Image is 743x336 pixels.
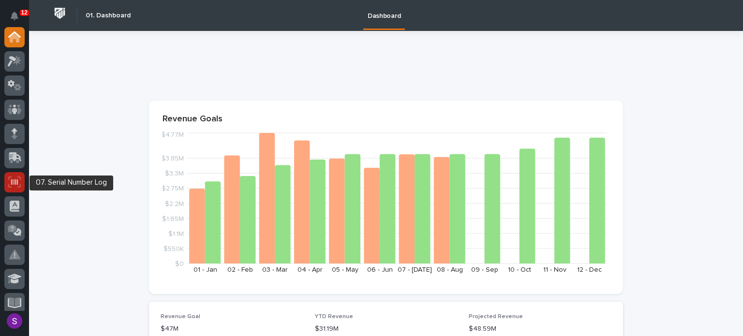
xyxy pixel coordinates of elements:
text: 04 - Apr [297,266,323,273]
tspan: $2.75M [162,185,184,192]
tspan: $2.2M [165,200,184,207]
div: Notifications12 [12,12,25,27]
text: 12 - Dec [577,266,602,273]
p: Revenue Goals [163,114,609,125]
p: $48.59M [469,324,611,334]
text: 07 - [DATE] [398,266,432,273]
text: 06 - Jun [367,266,393,273]
span: Revenue Goal [161,314,200,320]
tspan: $3.85M [161,155,184,162]
text: 08 - Aug [437,266,463,273]
text: 09 - Sep [471,266,498,273]
tspan: $1.65M [162,215,184,222]
text: 01 - Jan [193,266,217,273]
tspan: $4.77M [161,131,184,138]
span: Projected Revenue [469,314,523,320]
text: 11 - Nov [543,266,566,273]
span: YTD Revenue [315,314,353,320]
p: $47M [161,324,303,334]
tspan: $3.3M [165,170,184,177]
tspan: $550K [163,245,184,252]
button: users-avatar [4,311,25,331]
p: $31.19M [315,324,458,334]
tspan: $1.1M [168,230,184,237]
text: 10 - Oct [508,266,531,273]
text: 02 - Feb [227,266,253,273]
text: 05 - May [332,266,358,273]
h2: 01. Dashboard [86,12,131,20]
button: Notifications [4,6,25,26]
tspan: $0 [175,261,184,267]
img: Workspace Logo [51,4,69,22]
text: 03 - Mar [262,266,288,273]
p: 12 [21,9,28,16]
